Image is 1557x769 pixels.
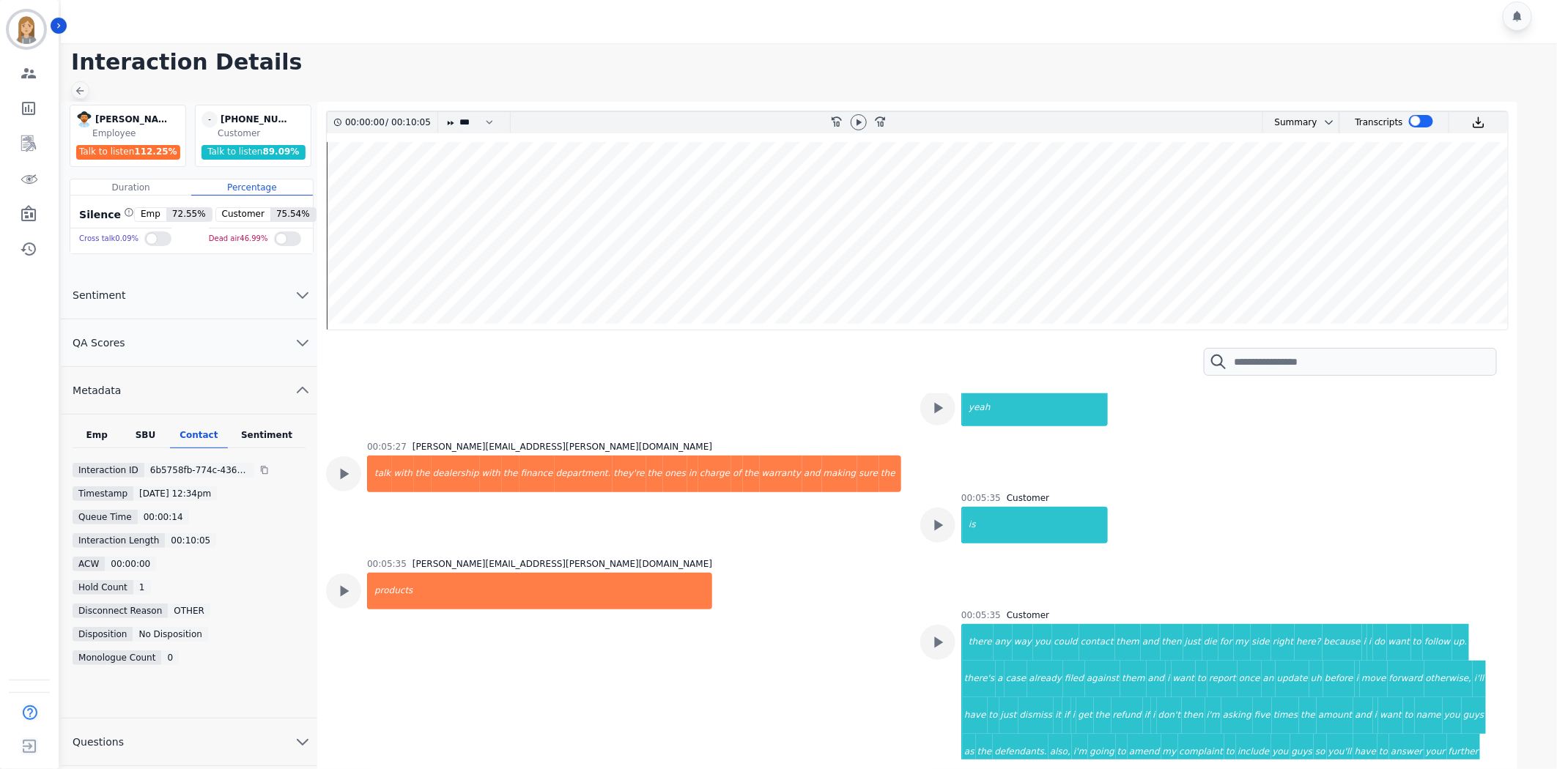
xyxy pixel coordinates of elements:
div: finance [519,456,555,492]
img: download audio [1472,116,1485,129]
span: 75.54 % [270,208,316,221]
div: you [1443,697,1462,734]
div: then [1161,624,1183,661]
div: Queue Time [73,510,138,524]
div: i [1373,697,1378,734]
div: the [1094,697,1112,734]
div: Customer [1007,609,1049,621]
button: QA Scores chevron down [61,319,317,367]
div: yeah [963,390,1108,426]
div: to [1403,697,1415,734]
div: do [1373,624,1387,661]
div: follow [1423,624,1451,661]
div: times [1272,697,1299,734]
div: 00:10:05 [388,112,429,133]
div: don't [1157,697,1183,734]
svg: chevron down [294,733,311,751]
div: and [1353,697,1373,734]
div: the [502,456,519,492]
div: forward [1388,661,1424,697]
div: i [1166,661,1171,697]
div: filed [1063,661,1085,697]
div: Monologue Count [73,650,161,665]
div: in [687,456,698,492]
div: 00:05:35 [961,609,1001,621]
div: name [1415,697,1443,734]
div: dealership [432,456,481,492]
div: Percentage [191,179,312,196]
div: 00:00:00 [345,112,385,133]
div: uh [1309,661,1323,697]
div: report [1207,661,1238,697]
div: want [1387,624,1411,661]
div: Interaction Length [73,533,165,548]
div: Summary [1263,112,1317,133]
div: [PERSON_NAME][EMAIL_ADDRESS][PERSON_NAME][DOMAIN_NAME] [413,558,712,570]
div: 1 [133,580,151,595]
div: five [1253,697,1272,734]
div: guys [1462,697,1486,734]
div: the [743,456,761,492]
div: talk [369,456,392,492]
div: want [1172,661,1196,697]
div: to [1196,661,1207,697]
span: Questions [61,735,136,749]
div: Silence [76,207,134,222]
div: 00:05:27 [367,441,407,453]
div: Duration [70,179,191,196]
div: to [1411,624,1423,661]
div: there [963,624,994,661]
div: 00:05:35 [367,558,407,570]
svg: chevron down [294,286,311,304]
div: side [1251,624,1272,661]
div: No Disposition [133,627,208,642]
div: case [1005,661,1028,697]
div: Customer [218,127,308,139]
div: refund [1112,697,1143,734]
div: with [392,456,413,492]
div: i [1071,697,1076,734]
div: Talk to listen [76,145,180,160]
div: sure [857,456,879,492]
div: charge [698,456,731,492]
div: making [822,456,858,492]
span: Customer [216,208,270,221]
span: - [201,111,218,127]
div: ACW [73,557,105,571]
div: a [996,661,1004,697]
div: [PERSON_NAME][EMAIL_ADDRESS][PERSON_NAME][DOMAIN_NAME] [413,441,712,453]
div: i'm [1205,697,1221,734]
div: an [1262,661,1276,697]
div: just [999,697,1018,734]
div: warranty [760,456,802,492]
div: 00:00:00 [105,557,156,571]
div: to [988,697,999,734]
div: 00:10:05 [165,533,216,548]
div: and [802,456,822,492]
div: up. [1452,624,1469,661]
div: otherwise, [1424,661,1473,697]
button: Sentiment chevron down [61,272,317,319]
div: right [1271,624,1295,661]
div: any [994,624,1013,661]
div: get [1076,697,1094,734]
div: Transcripts [1356,112,1403,133]
div: i [1151,697,1156,734]
span: 72.55 % [166,208,212,221]
div: amount [1317,697,1353,734]
div: here? [1295,624,1322,661]
div: i [1367,624,1372,661]
div: if [1143,697,1152,734]
div: them [1120,661,1146,697]
span: QA Scores [61,335,137,350]
div: the [879,456,901,492]
div: update [1276,661,1309,697]
div: with [480,456,501,492]
div: department. [555,456,613,492]
div: Customer [1007,492,1049,504]
button: chevron down [1317,116,1335,128]
span: Emp [135,208,166,221]
div: want [1378,697,1402,734]
div: asking [1221,697,1253,734]
svg: chevron up [294,382,311,399]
